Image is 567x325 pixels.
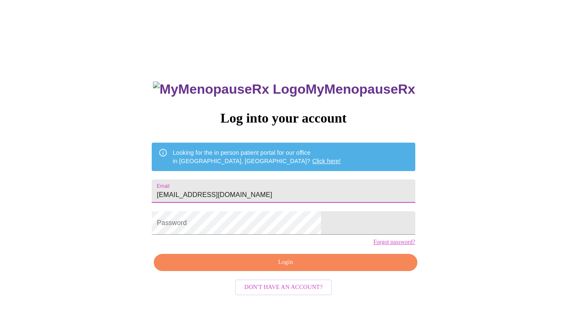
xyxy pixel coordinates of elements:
[153,82,306,97] img: MyMenopauseRx Logo
[163,257,407,268] span: Login
[153,82,415,97] h3: MyMenopauseRx
[373,239,415,246] a: Forgot password?
[312,158,341,164] a: Click here!
[173,145,341,169] div: Looking for the in person patient portal for our office in [GEOGRAPHIC_DATA], [GEOGRAPHIC_DATA]?
[233,283,334,290] a: Don't have an account?
[235,279,332,296] button: Don't have an account?
[152,110,415,126] h3: Log into your account
[244,282,323,293] span: Don't have an account?
[154,254,417,271] button: Login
